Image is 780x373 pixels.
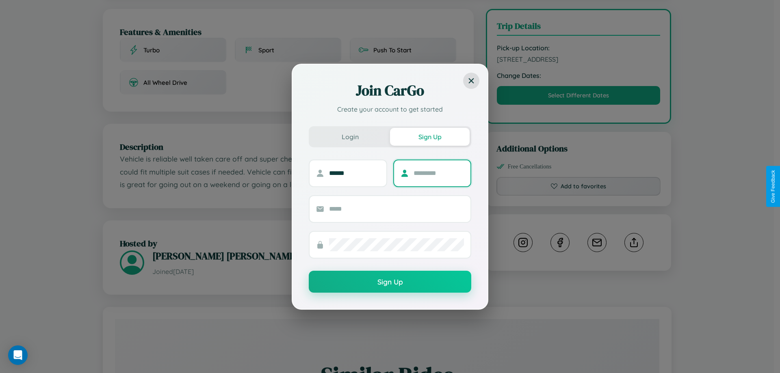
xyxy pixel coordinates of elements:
button: Sign Up [309,271,471,293]
h2: Join CarGo [309,81,471,100]
div: Open Intercom Messenger [8,345,28,365]
div: Give Feedback [770,170,776,203]
button: Login [310,128,390,146]
p: Create your account to get started [309,104,471,114]
button: Sign Up [390,128,470,146]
